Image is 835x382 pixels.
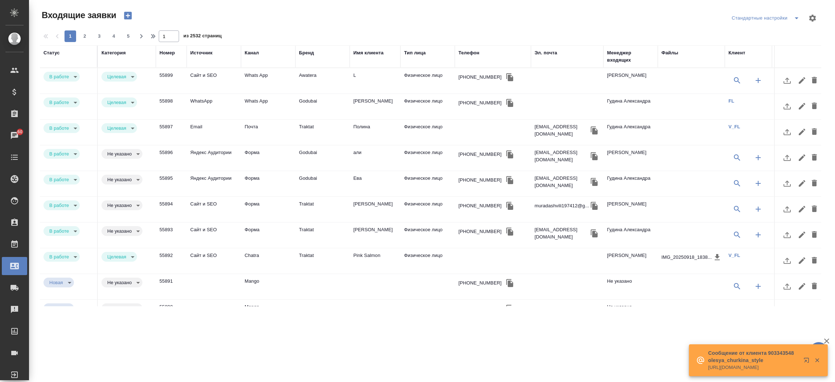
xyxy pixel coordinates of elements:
[458,279,502,287] div: [PHONE_NUMBER]
[101,175,142,184] div: В работе
[607,49,654,64] div: Менеджер входящих
[458,49,479,57] div: Телефон
[808,200,821,218] button: Удалить
[350,248,400,274] td: Pink Salmon
[749,200,767,218] button: Создать клиента
[101,149,142,159] div: В работе
[535,175,589,189] p: [EMAIL_ADDRESS][DOMAIN_NAME]
[778,72,796,89] button: Загрузить файл
[350,145,400,171] td: али
[94,33,105,40] span: 3
[400,68,455,94] td: Физическое лицо
[350,197,400,222] td: [PERSON_NAME]
[47,228,71,234] button: В работе
[350,171,400,196] td: Ева
[400,120,455,145] td: Физическое лицо
[156,171,187,196] td: 55895
[458,99,502,107] div: [PHONE_NUMBER]
[101,303,142,313] div: В работе
[47,305,65,311] button: Новая
[187,68,241,94] td: Сайт и SEO
[661,254,712,261] p: IMG_20250918_1838...
[661,49,678,57] div: Файлы
[156,248,187,274] td: 55892
[295,145,350,171] td: Godubai
[13,128,27,136] span: 60
[241,94,295,119] td: Whats App
[504,226,515,237] button: Скопировать
[728,124,740,129] a: V_FL
[295,248,350,274] td: Traktat
[43,278,74,287] div: В работе
[603,171,658,196] td: Гудина Александра
[708,364,799,371] p: [URL][DOMAIN_NAME]
[796,123,808,141] button: Редактировать
[94,30,105,42] button: 3
[810,357,824,364] button: Закрыть
[40,9,116,21] span: Входящие заявки
[458,202,502,209] div: [PHONE_NUMBER]
[43,72,80,82] div: В работе
[749,226,767,244] button: Создать клиента
[796,72,808,89] button: Редактировать
[535,49,557,57] div: Эл. почта
[778,149,796,166] button: Загрузить файл
[535,226,589,241] p: [EMAIL_ADDRESS][DOMAIN_NAME]
[728,149,746,166] button: Выбрать клиента
[187,223,241,248] td: Сайт и SEO
[603,223,658,248] td: Гудина Александра
[535,202,589,209] p: muradashvili197412@g...
[295,94,350,119] td: Godubai
[241,145,295,171] td: Форма
[43,303,74,313] div: В работе
[43,200,80,210] div: В работе
[728,200,746,218] button: Выбрать клиента
[749,72,767,89] button: Создать клиента
[241,68,295,94] td: Whats App
[122,33,134,40] span: 5
[728,278,746,295] button: Выбрать клиента
[105,305,134,311] button: Не указано
[796,252,808,269] button: Редактировать
[47,202,71,208] button: В работе
[458,228,502,235] div: [PHONE_NUMBER]
[105,99,128,105] button: Целевая
[808,97,821,115] button: Удалить
[47,151,71,157] button: В работе
[79,30,91,42] button: 2
[504,97,515,108] button: Скопировать
[43,175,80,184] div: В работе
[504,175,515,186] button: Скопировать
[43,226,80,236] div: В работе
[156,120,187,145] td: 55897
[101,49,126,57] div: Категория
[728,226,746,244] button: Выбрать клиента
[47,125,71,131] button: В работе
[589,151,600,162] button: Скопировать
[796,278,808,295] button: Редактировать
[187,145,241,171] td: Яндекс Аудитории
[778,200,796,218] button: Загрузить файл
[105,279,134,286] button: Не указано
[119,9,137,22] button: Создать
[712,252,723,263] button: Скачать
[799,353,817,370] button: Открыть в новой вкладке
[400,145,455,171] td: Физическое лицо
[504,72,515,83] button: Скопировать
[47,254,71,260] button: В работе
[241,171,295,196] td: Форма
[187,94,241,119] td: WhatsApp
[603,120,658,145] td: Гудина Александра
[101,252,137,262] div: В работе
[156,68,187,94] td: 55899
[105,74,128,80] button: Целевая
[101,97,137,107] div: В работе
[728,303,746,321] button: Выбрать клиента
[156,197,187,222] td: 55894
[603,145,658,171] td: [PERSON_NAME]
[808,123,821,141] button: Удалить
[728,49,745,57] div: Клиент
[350,120,400,145] td: Полина
[156,300,187,325] td: 55890
[778,226,796,244] button: Загрузить файл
